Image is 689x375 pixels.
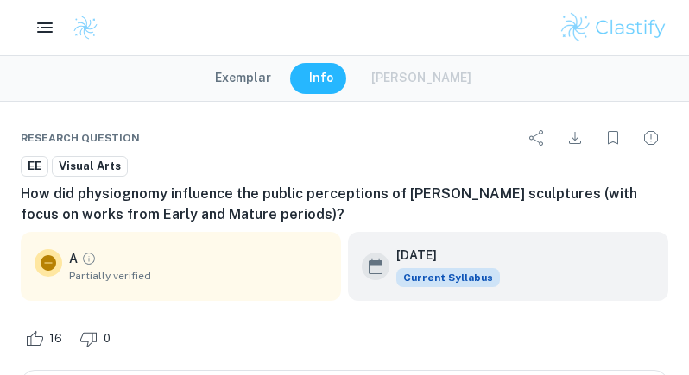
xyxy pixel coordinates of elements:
button: Info [292,63,351,94]
div: Share [520,121,554,155]
div: Report issue [634,121,668,155]
div: Download [558,121,592,155]
span: 0 [94,330,120,347]
span: EE [22,158,47,175]
a: Visual Arts [52,155,128,177]
span: Partially verified [69,268,327,284]
div: Dislike [75,325,120,353]
img: Clastify logo [73,15,98,41]
span: 16 [40,330,72,347]
h6: [DATE] [396,246,486,265]
div: This exemplar is based on the current syllabus. Feel free to refer to it for inspiration/ideas wh... [396,268,500,287]
img: Clastify logo [559,10,668,45]
span: Research question [21,130,140,146]
span: Current Syllabus [396,268,500,287]
a: Grade partially verified [81,251,97,266]
a: EE [21,155,48,177]
span: Visual Arts [53,158,127,175]
h6: How did physiognomy influence the public perceptions of [PERSON_NAME] sculptures (with focus on w... [21,184,668,225]
a: Clastify logo [62,15,98,41]
div: Like [21,325,72,353]
p: A [69,249,78,268]
button: Exemplar [198,63,288,94]
div: Bookmark [596,121,630,155]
